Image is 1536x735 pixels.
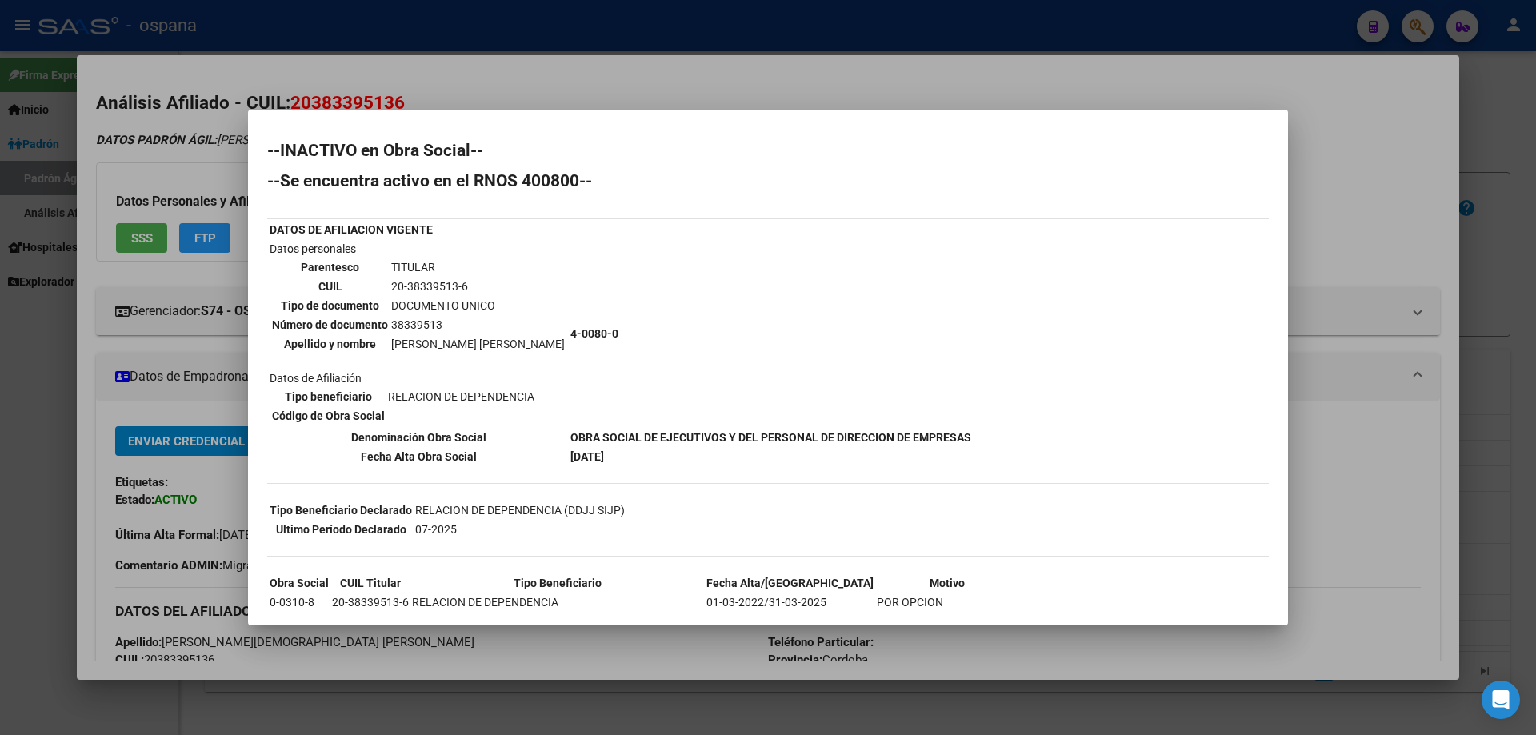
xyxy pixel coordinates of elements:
th: Motivo [876,574,1018,592]
td: 01-03-2022/31-03-2025 [706,593,874,611]
b: 4-0080-0 [570,327,618,340]
th: Obra Social [269,574,330,592]
th: Tipo de documento [271,297,389,314]
td: DOCUMENTO UNICO [390,297,566,314]
b: [DATE] [570,450,604,463]
div: Open Intercom Messenger [1482,681,1520,719]
th: CUIL Titular [331,574,410,592]
td: POR OPCION [876,593,1018,611]
h2: --Se encuentra activo en el RNOS 400800-- [267,173,1269,189]
td: 0-0310-8 [269,593,330,611]
td: 07-2025 [414,521,626,538]
td: 20-38339513-6 [331,593,410,611]
th: Fecha Alta Obra Social [269,448,568,465]
th: Ultimo Período Declarado [269,521,413,538]
td: RELACION DE DEPENDENCIA [387,388,535,405]
th: Tipo Beneficiario [411,574,704,592]
td: TITULAR [390,258,566,276]
th: Número de documento [271,316,389,334]
th: Código de Obra Social [271,407,386,425]
b: OBRA SOCIAL DE EJECUTIVOS Y DEL PERSONAL DE DIRECCION DE EMPRESAS [570,431,971,444]
td: RELACION DE DEPENDENCIA (DDJJ SIJP) [414,501,626,519]
th: Apellido y nombre [271,335,389,353]
td: 38339513 [390,316,566,334]
th: Tipo Beneficiario Declarado [269,501,413,519]
th: Denominación Obra Social [269,429,568,446]
th: Parentesco [271,258,389,276]
td: RELACION DE DEPENDENCIA [411,593,704,611]
td: Datos personales Datos de Afiliación [269,240,568,427]
td: [PERSON_NAME] [PERSON_NAME] [390,335,566,353]
td: 20-38339513-6 [390,278,566,295]
h2: --INACTIVO en Obra Social-- [267,142,1269,158]
th: CUIL [271,278,389,295]
th: Fecha Alta/[GEOGRAPHIC_DATA] [706,574,874,592]
th: Tipo beneficiario [271,388,386,405]
b: DATOS DE AFILIACION VIGENTE [270,223,433,236]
